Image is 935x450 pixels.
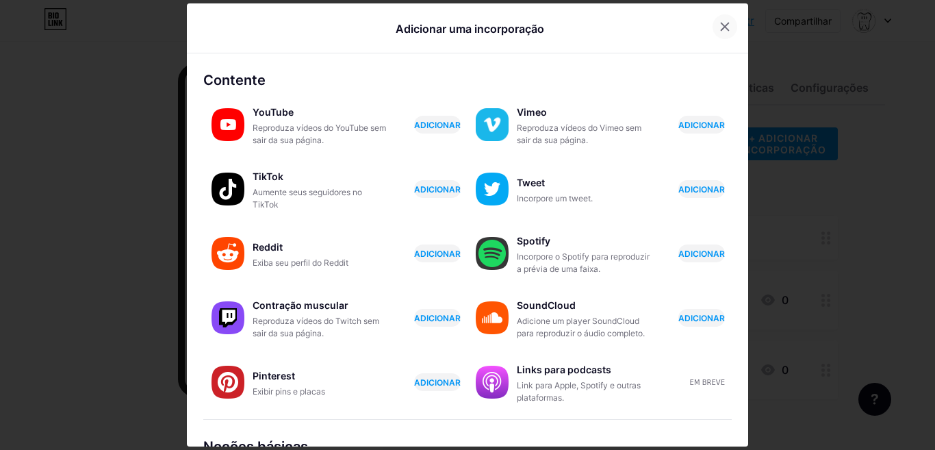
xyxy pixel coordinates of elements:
font: TikTok [253,171,283,182]
font: Vimeo [517,106,547,118]
button: ADICIONAR [678,245,725,262]
font: Spotify [517,235,550,247]
font: ADICIONAR [678,249,725,259]
button: ADICIONAR [678,180,725,198]
font: ADICIONAR [678,184,725,195]
font: Reproduza vídeos do Twitch sem sair da sua página. [253,316,379,338]
font: Exibir pins e placas [253,386,325,397]
font: Em breve [690,379,725,386]
img: YouTube [212,108,244,141]
font: SoundCloud [517,299,576,311]
font: ADICIONAR [678,120,725,130]
font: Aumente seus seguidores no TikTok [253,187,362,210]
font: Adicione um player SoundCloud para reproduzir o áudio completo. [517,316,645,338]
font: Exiba seu perfil do Reddit [253,258,348,268]
font: Incorpore um tweet. [517,193,593,203]
font: ADICIONAR [414,120,461,130]
font: Reddit [253,241,283,253]
img: TikTok [212,173,244,205]
font: Link para Apple, Spotify e outras plataformas. [517,380,641,403]
img: Spotify [476,237,509,270]
font: ADICIONAR [678,313,725,323]
img: Reddit [212,237,244,270]
img: contração muscular [212,301,244,334]
font: Pinterest [253,370,295,382]
button: ADICIONAR [678,309,725,327]
img: links de podcast [476,366,509,399]
font: Contente [203,72,266,88]
button: ADICIONAR [414,116,461,134]
font: ADICIONAR [414,249,461,259]
font: Incorpore o Spotify para reproduzir a prévia de uma faixa. [517,251,650,274]
font: Links para podcasts [517,364,611,375]
button: ADICIONAR [414,180,461,198]
font: ADICIONAR [414,184,461,195]
button: ADICIONAR [678,116,725,134]
font: Adicionar uma incorporação [396,22,544,36]
font: Tweet [517,177,545,188]
font: ADICIONAR [414,313,461,323]
img: Pinterest [212,366,244,399]
font: Reproduza vídeos do Vimeo sem sair da sua página. [517,123,641,145]
button: ADICIONAR [414,245,461,262]
img: vimeo [476,108,509,141]
font: Reproduza vídeos do YouTube sem sair da sua página. [253,123,386,145]
button: ADICIONAR [414,309,461,327]
img: nuvem sonora [476,301,509,334]
img: Twitter [476,173,509,205]
font: YouTube [253,106,294,118]
font: ADICIONAR [414,377,461,388]
font: Contração muscular [253,299,348,311]
button: ADICIONAR [414,373,461,391]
